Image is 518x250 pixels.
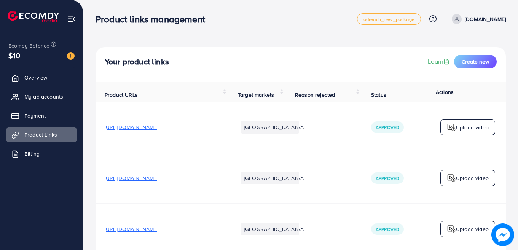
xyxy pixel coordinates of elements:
[6,108,77,123] a: Payment
[454,55,497,68] button: Create new
[8,50,20,61] span: $10
[376,175,399,182] span: Approved
[24,131,57,139] span: Product Links
[462,58,489,65] span: Create new
[6,127,77,142] a: Product Links
[428,57,451,66] a: Learn
[449,14,506,24] a: [DOMAIN_NAME]
[238,91,274,99] span: Target markets
[371,91,386,99] span: Status
[8,11,59,22] img: logo
[105,91,138,99] span: Product URLs
[67,14,76,23] img: menu
[105,225,158,233] span: [URL][DOMAIN_NAME]
[295,123,304,131] span: N/A
[465,14,506,24] p: [DOMAIN_NAME]
[105,174,158,182] span: [URL][DOMAIN_NAME]
[376,226,399,232] span: Approved
[491,223,514,246] img: image
[456,174,489,183] p: Upload video
[295,91,335,99] span: Reason rejected
[96,14,211,25] h3: Product links management
[447,123,456,132] img: logo
[24,150,40,158] span: Billing
[295,174,304,182] span: N/A
[456,123,489,132] p: Upload video
[357,13,421,25] a: adreach_new_package
[436,88,454,96] span: Actions
[447,225,456,234] img: logo
[456,225,489,234] p: Upload video
[363,17,414,22] span: adreach_new_package
[24,93,63,100] span: My ad accounts
[6,70,77,85] a: Overview
[376,124,399,131] span: Approved
[295,225,304,233] span: N/A
[241,223,299,235] li: [GEOGRAPHIC_DATA]
[6,146,77,161] a: Billing
[67,52,75,60] img: image
[8,42,49,49] span: Ecomdy Balance
[24,112,46,119] span: Payment
[24,74,47,81] span: Overview
[105,57,169,67] h4: Your product links
[241,121,299,133] li: [GEOGRAPHIC_DATA]
[447,174,456,183] img: logo
[241,172,299,184] li: [GEOGRAPHIC_DATA]
[6,89,77,104] a: My ad accounts
[105,123,158,131] span: [URL][DOMAIN_NAME]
